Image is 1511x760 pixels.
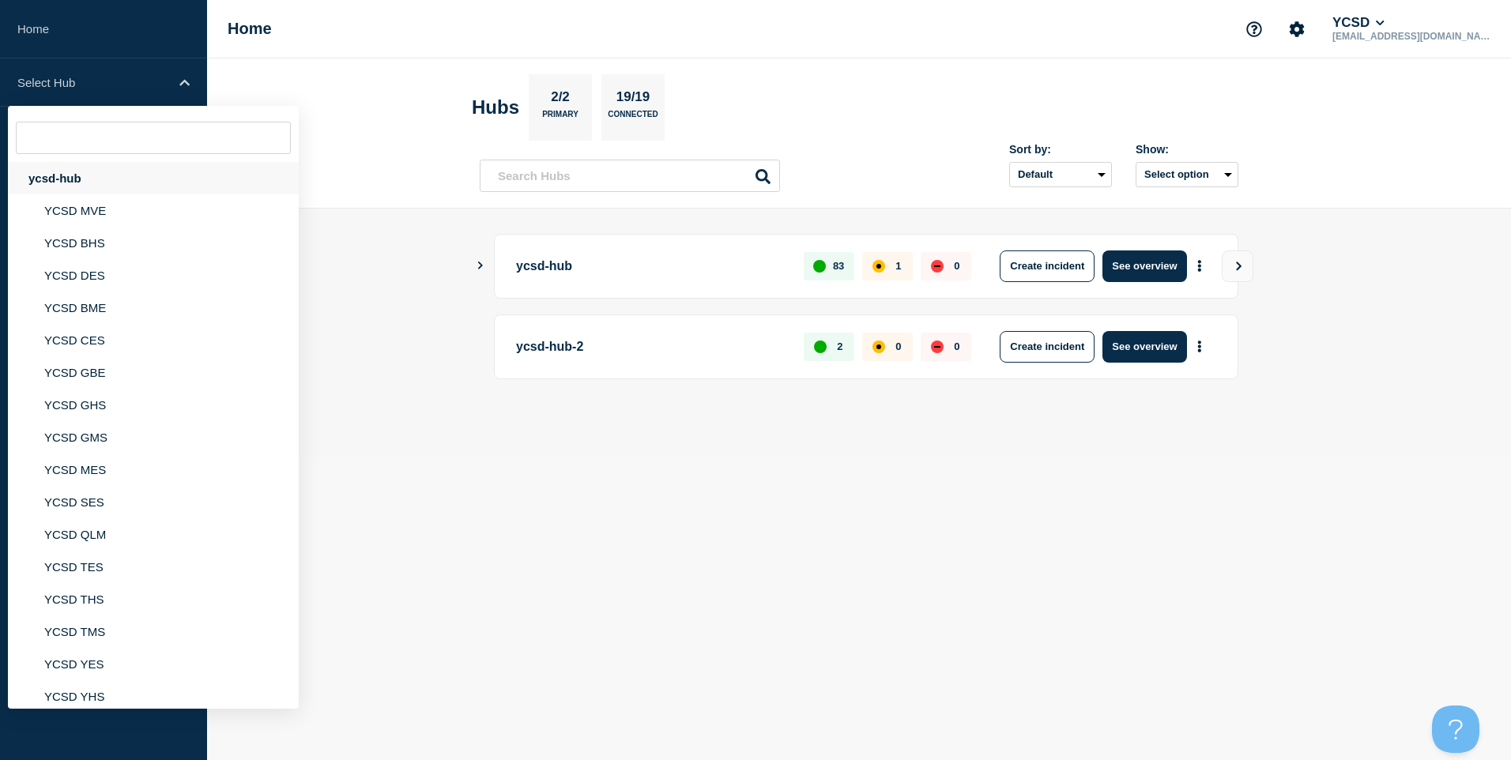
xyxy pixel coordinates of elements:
li: YCSD GBE [8,356,299,389]
li: YCSD THS [8,583,299,615]
button: YCSD [1329,15,1388,31]
button: Create incident [1000,331,1095,363]
div: up [814,340,827,353]
li: YCSD CES [8,324,299,356]
p: 83 [833,260,844,272]
p: 2/2 [545,89,576,110]
p: 1 [895,260,901,272]
button: Show Connected Hubs [477,260,484,272]
button: Account settings [1280,13,1313,46]
p: 19/19 [610,89,656,110]
div: Sort by: [1009,143,1112,156]
div: up [813,260,826,273]
p: ycsd-hub-2 [516,331,786,363]
p: 0 [954,340,959,352]
li: YCSD YES [8,648,299,680]
li: YCSD GMS [8,421,299,453]
li: YCSD DES [8,259,299,292]
p: 0 [895,340,901,352]
button: Create incident [1000,250,1095,282]
h2: Hubs [472,96,519,119]
li: YCSD SES [8,486,299,518]
div: affected [872,340,885,353]
button: See overview [1102,331,1186,363]
div: down [931,340,944,353]
p: 2 [837,340,842,352]
iframe: Help Scout Beacon - Open [1432,705,1479,753]
button: More actions [1189,332,1210,361]
li: YCSD TES [8,551,299,583]
button: Select option [1136,162,1238,187]
li: YCSD MVE [8,194,299,227]
li: YCSD YHS [8,680,299,713]
button: Support [1238,13,1271,46]
li: YCSD BME [8,292,299,324]
p: [EMAIL_ADDRESS][DOMAIN_NAME] [1329,31,1494,42]
li: YCSD GHS [8,389,299,421]
p: Select Hub [17,76,169,89]
li: YCSD QLM [8,518,299,551]
div: affected [872,260,885,273]
p: Primary [542,110,578,126]
p: ycsd-hub [516,250,786,282]
li: YCSD BHS [8,227,299,259]
input: Search Hubs [480,160,780,192]
div: ycsd-hub [8,162,299,194]
button: More actions [1189,251,1210,280]
li: YCSD MES [8,453,299,486]
button: View [1222,250,1253,282]
p: Connected [608,110,658,126]
select: Sort by [1009,162,1112,187]
div: down [931,260,944,273]
div: Show: [1136,143,1238,156]
p: 0 [954,260,959,272]
h1: Home [228,20,272,38]
li: YCSD TMS [8,615,299,648]
button: See overview [1102,250,1186,282]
